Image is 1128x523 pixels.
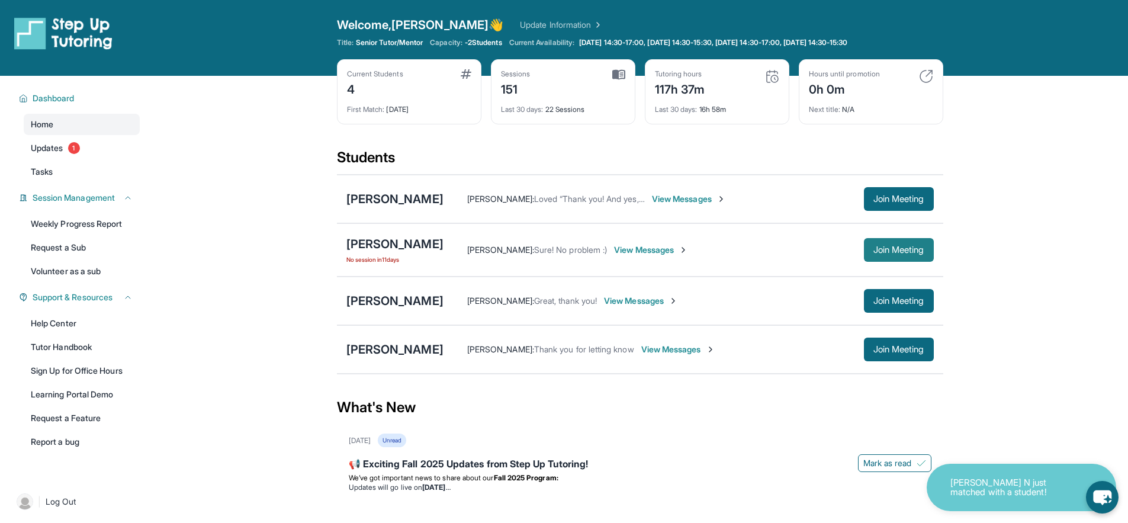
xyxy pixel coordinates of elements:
[24,384,140,405] a: Learning Portal Demo
[809,105,841,114] span: Next title :
[33,192,115,204] span: Session Management
[604,295,678,307] span: View Messages
[31,166,53,178] span: Tasks
[46,496,76,508] span: Log Out
[346,255,444,264] span: No session in 11 days
[873,297,924,304] span: Join Meeting
[356,38,423,47] span: Senior Tutor/Mentor
[346,293,444,309] div: [PERSON_NAME]
[378,434,406,447] div: Unread
[33,291,113,303] span: Support & Resources
[346,191,444,207] div: [PERSON_NAME]
[679,245,688,255] img: Chevron-Right
[24,408,140,429] a: Request a Feature
[494,473,558,482] strong: Fall 2025 Program:
[28,192,133,204] button: Session Management
[33,92,75,104] span: Dashboard
[641,344,715,355] span: View Messages
[467,194,534,204] span: [PERSON_NAME] :
[24,237,140,258] a: Request a Sub
[917,458,926,468] img: Mark as read
[349,457,931,473] div: 📢 Exciting Fall 2025 Updates from Step Up Tutoring!
[706,345,715,354] img: Chevron-Right
[873,246,924,254] span: Join Meeting
[577,38,850,47] a: [DATE] 14:30-17:00, [DATE] 14:30-15:30, [DATE] 14:30-17:00, [DATE] 14:30-15:30
[873,346,924,353] span: Join Meeting
[501,98,625,114] div: 22 Sessions
[534,245,607,255] span: Sure! No problem :)
[1086,481,1119,514] button: chat-button
[337,381,943,434] div: What's New
[655,79,705,98] div: 117h 37m
[501,79,531,98] div: 151
[655,69,705,79] div: Tutoring hours
[863,457,912,469] span: Mark as read
[950,478,1069,498] p: [PERSON_NAME] N just matched with a student!
[467,296,534,306] span: [PERSON_NAME] :
[765,69,779,84] img: card
[38,495,41,509] span: |
[14,17,113,50] img: logo
[864,338,934,361] button: Join Meeting
[347,98,471,114] div: [DATE]
[347,105,385,114] span: First Match :
[349,483,931,492] li: Updates will go live on
[24,114,140,135] a: Home
[24,161,140,182] a: Tasks
[31,118,53,130] span: Home
[501,69,531,79] div: Sessions
[467,245,534,255] span: [PERSON_NAME] :
[24,313,140,334] a: Help Center
[430,38,462,47] span: Capacity:
[347,69,403,79] div: Current Students
[501,105,544,114] span: Last 30 days :
[24,261,140,282] a: Volunteer as a sub
[337,148,943,174] div: Students
[24,431,140,453] a: Report a bug
[337,38,353,47] span: Title:
[858,454,931,472] button: Mark as read
[12,489,140,515] a: |Log Out
[24,213,140,235] a: Weekly Progress Report
[349,473,494,482] span: We’ve got important news to share about our
[534,296,597,306] span: Great, thank you!
[28,92,133,104] button: Dashboard
[591,19,603,31] img: Chevron Right
[461,69,471,79] img: card
[652,193,726,205] span: View Messages
[28,291,133,303] button: Support & Resources
[24,336,140,358] a: Tutor Handbook
[809,79,880,98] div: 0h 0m
[864,238,934,262] button: Join Meeting
[534,344,634,354] span: Thank you for letting know
[809,69,880,79] div: Hours until promotion
[422,483,450,492] strong: [DATE]
[17,493,33,510] img: user-img
[864,289,934,313] button: Join Meeting
[520,19,603,31] a: Update Information
[509,38,574,47] span: Current Availability:
[655,98,779,114] div: 16h 58m
[614,244,688,256] span: View Messages
[347,79,403,98] div: 4
[24,137,140,159] a: Updates1
[669,296,678,306] img: Chevron-Right
[579,38,847,47] span: [DATE] 14:30-17:00, [DATE] 14:30-15:30, [DATE] 14:30-17:00, [DATE] 14:30-15:30
[716,194,726,204] img: Chevron-Right
[612,69,625,80] img: card
[68,142,80,154] span: 1
[809,98,933,114] div: N/A
[31,142,63,154] span: Updates
[467,344,534,354] span: [PERSON_NAME] :
[655,105,698,114] span: Last 30 days :
[337,17,504,33] span: Welcome, [PERSON_NAME] 👋
[349,436,371,445] div: [DATE]
[346,341,444,358] div: [PERSON_NAME]
[346,236,444,252] div: [PERSON_NAME]
[24,360,140,381] a: Sign Up for Office Hours
[873,195,924,203] span: Join Meeting
[919,69,933,84] img: card
[465,38,502,47] span: -2 Students
[864,187,934,211] button: Join Meeting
